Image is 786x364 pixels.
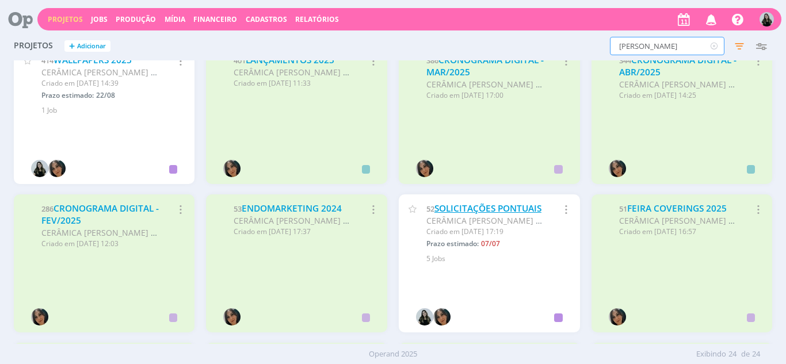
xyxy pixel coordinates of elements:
[295,14,339,24] a: Relatórios
[741,348,750,360] span: de
[619,55,631,66] span: 344
[69,40,75,52] span: +
[41,90,94,100] span: Prazo estimado:
[426,215,555,226] span: CERÂMICA [PERSON_NAME] LTDA
[193,14,237,24] a: Financeiro
[223,160,241,177] img: N
[609,160,626,177] img: N
[619,90,737,101] div: Criado em [DATE] 14:25
[426,204,434,214] span: 52
[54,54,132,66] a: WALLPAPERS 2025
[64,40,110,52] button: +Adicionar
[481,239,500,248] span: 07/07
[41,202,159,227] a: CRONOGRAMA DIGITAL - FEV/2025
[234,67,363,78] span: CERÂMICA [PERSON_NAME] LTDA
[41,227,170,238] span: CERÂMICA [PERSON_NAME] LTDA
[246,54,334,66] a: LANÇAMENTOS 2025
[41,78,159,89] div: Criado em [DATE] 14:39
[752,348,760,360] span: 24
[426,254,566,264] div: 5 Jobs
[242,15,291,24] button: Cadastros
[41,67,170,78] span: CERÂMICA [PERSON_NAME] LTDA
[609,308,626,325] img: N
[234,78,352,89] div: Criado em [DATE] 11:33
[41,204,54,214] span: 286
[77,43,106,50] span: Adicionar
[434,202,541,214] a: SOLICITAÇÕES PONTUAIS
[223,308,241,325] img: N
[96,90,115,100] span: 22/08
[31,308,48,325] img: N
[44,15,86,24] button: Projetos
[619,54,737,79] a: CRONOGRAMA DIGITAL - ABR/2025
[426,54,544,79] a: CRONOGRAMA DIGITAL - MAR/2025
[619,227,737,237] div: Criado em [DATE] 16:57
[112,15,159,24] button: Produção
[48,160,66,177] img: N
[31,160,48,177] img: V
[41,105,181,116] div: 1 Job
[619,215,748,226] span: CERÂMICA [PERSON_NAME] LTDA
[91,14,108,24] a: Jobs
[234,227,352,237] div: Criado em [DATE] 17:37
[246,14,287,24] span: Cadastros
[292,15,342,24] button: Relatórios
[242,202,342,214] a: ENDOMARKETING 2024
[426,90,544,101] div: Criado em [DATE] 17:00
[619,79,748,90] span: CERÂMICA [PERSON_NAME] LTDA
[426,239,479,248] span: Prazo estimado:
[627,202,727,214] a: FEIRA COVERINGS 2025
[234,204,242,214] span: 53
[234,215,363,226] span: CERÂMICA [PERSON_NAME] LTDA
[190,15,241,24] button: Financeiro
[619,204,627,214] span: 51
[161,15,189,24] button: Mídia
[426,227,544,237] div: Criado em [DATE] 17:19
[14,41,53,51] span: Projetos
[48,14,83,24] a: Projetos
[728,348,737,360] span: 24
[426,79,555,90] span: CERÂMICA [PERSON_NAME] LTDA
[426,55,438,66] span: 386
[41,239,159,249] div: Criado em [DATE] 12:03
[165,14,185,24] a: Mídia
[87,15,111,24] button: Jobs
[416,160,433,177] img: N
[416,308,433,325] img: V
[433,308,451,325] img: N
[234,55,246,66] span: 401
[760,12,774,26] img: V
[116,14,156,24] a: Produção
[696,348,726,360] span: Exibindo
[610,37,724,55] input: Busca
[41,55,54,66] span: 414
[759,9,774,29] button: V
